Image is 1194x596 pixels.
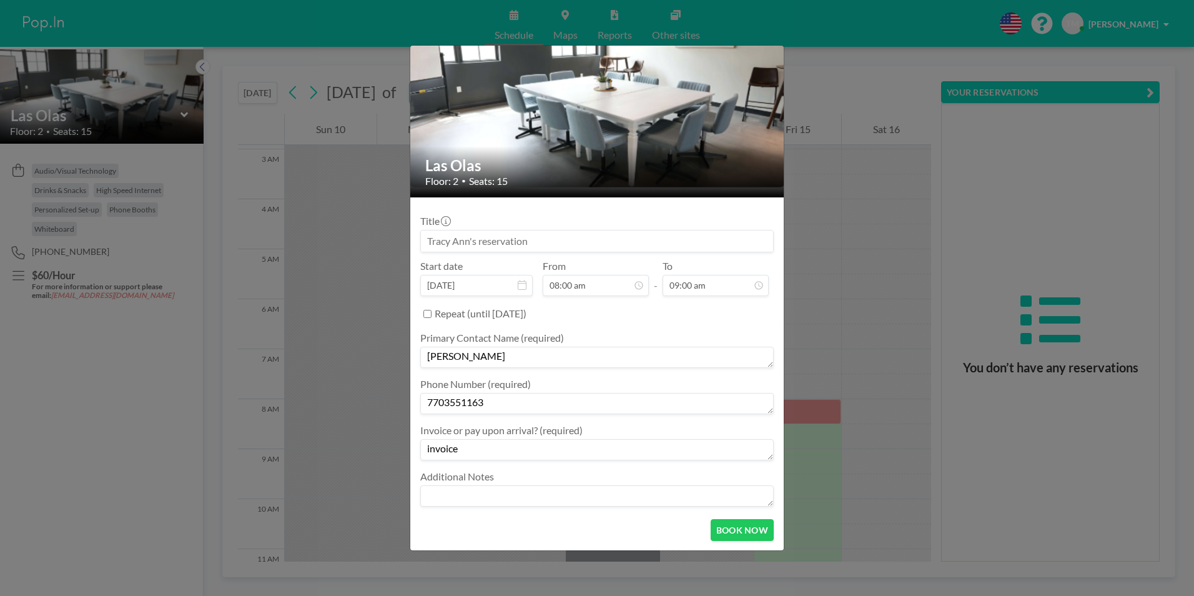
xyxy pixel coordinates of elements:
span: Floor: 2 [425,175,458,187]
span: • [461,176,466,186]
h2: Las Olas [425,156,770,175]
span: Seats: 15 [469,175,508,187]
label: Phone Number (required) [420,378,531,390]
label: From [543,260,566,272]
label: Invoice or pay upon arrival? (required) [420,424,583,437]
span: - [654,264,658,292]
label: Repeat (until [DATE]) [435,307,526,320]
label: Start date [420,260,463,272]
label: Primary Contact Name (required) [420,332,564,344]
label: Additional Notes [420,470,494,483]
label: To [663,260,673,272]
input: Tracy Ann's reservation [421,231,773,252]
label: Title [420,215,450,227]
img: 537.png [410,20,785,189]
button: BOOK NOW [711,519,774,541]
